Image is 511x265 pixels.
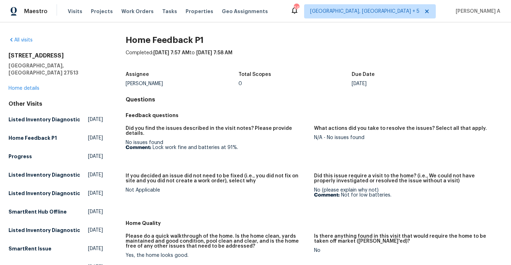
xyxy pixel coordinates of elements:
[294,4,299,11] div: 241
[126,49,502,68] div: Completed: to
[9,169,103,181] a: Listed Inventory Diagnostic[DATE]
[126,72,149,77] h5: Assignee
[314,173,497,183] h5: Did this issue require a visit to the home? (i.e., We could not have properly investigated or res...
[126,140,308,150] div: No issues found
[9,153,32,160] h5: Progress
[91,8,113,15] span: Projects
[9,242,103,255] a: SmartRent Issue[DATE]
[9,52,103,59] h2: [STREET_ADDRESS]
[126,96,502,103] h4: Questions
[9,86,39,91] a: Home details
[126,173,308,183] h5: If you decided an issue did not need to be fixed (i.e., you did not fix on site and you did not c...
[314,193,497,198] p: Not for low batteries.
[222,8,268,15] span: Geo Assignments
[352,81,465,86] div: [DATE]
[24,8,48,15] span: Maestro
[126,188,308,193] div: Not Applicable
[9,38,33,43] a: All visits
[9,208,67,215] h5: SmartRent Hub Offline
[121,8,154,15] span: Work Orders
[88,171,103,178] span: [DATE]
[126,220,502,227] h5: Home Quality
[9,116,80,123] h5: Listed Inventory Diagnostic
[9,150,103,163] a: Progress[DATE]
[9,187,103,200] a: Listed Inventory Diagnostic[DATE]
[453,8,500,15] span: [PERSON_NAME] A
[88,227,103,234] span: [DATE]
[88,208,103,215] span: [DATE]
[126,234,308,249] h5: Please do a quick walkthrough of the home. Is the home clean, yards maintained and good condition...
[9,205,103,218] a: SmartRent Hub Offline[DATE]
[9,62,103,76] h5: [GEOGRAPHIC_DATA], [GEOGRAPHIC_DATA] 27513
[88,153,103,160] span: [DATE]
[126,112,502,119] h5: Feedback questions
[9,190,80,197] h5: Listed Inventory Diagnostic
[68,8,82,15] span: Visits
[88,190,103,197] span: [DATE]
[9,171,80,178] h5: Listed Inventory Diagnostic
[9,224,103,237] a: Listed Inventory Diagnostic[DATE]
[9,132,103,144] a: Home Feedback P1[DATE]
[314,135,497,140] div: N/A - No issues found
[238,81,352,86] div: 0
[310,8,419,15] span: [GEOGRAPHIC_DATA], [GEOGRAPHIC_DATA] + 5
[126,253,308,258] div: Yes, the home looks good.
[9,245,51,252] h5: SmartRent Issue
[314,126,487,131] h5: What actions did you take to resolve the issues? Select all that apply.
[88,245,103,252] span: [DATE]
[186,8,213,15] span: Properties
[238,72,271,77] h5: Total Scopes
[314,248,497,253] div: No
[352,72,375,77] h5: Due Date
[88,134,103,142] span: [DATE]
[196,50,232,55] span: [DATE] 7:58 AM
[9,227,80,234] h5: Listed Inventory Diagnostic
[9,100,103,107] div: Other Visits
[126,81,239,86] div: [PERSON_NAME]
[9,134,57,142] h5: Home Feedback P1
[314,188,497,198] div: No (please explain why not)
[314,193,340,198] b: Comment:
[126,145,151,150] b: Comment:
[126,37,502,44] h2: Home Feedback P1
[9,113,103,126] a: Listed Inventory Diagnostic[DATE]
[126,145,308,150] p: Lock work fine and batteries at 91%.
[314,234,497,244] h5: Is there anything found in this visit that would require the home to be taken off market ([PERSON...
[162,9,177,14] span: Tasks
[126,126,308,136] h5: Did you find the issues described in the visit notes? Please provide details.
[153,50,189,55] span: [DATE] 7:57 AM
[88,116,103,123] span: [DATE]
